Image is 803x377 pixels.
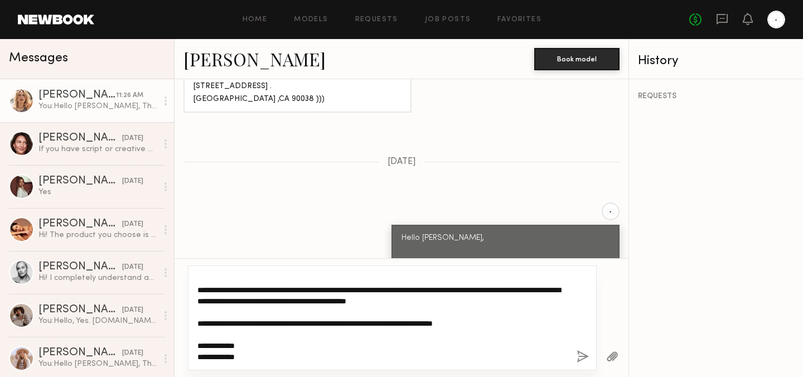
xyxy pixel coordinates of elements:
div: 11:26 AM [116,90,143,101]
div: [DATE] [122,348,143,359]
div: Hi [PERSON_NAME] , just wanted to follow up. Also my address just in case. [PERSON_NAME] [STREET_... [194,55,401,106]
a: Requests [355,16,398,23]
div: [DATE] [122,262,143,273]
a: Home [243,16,268,23]
div: [PERSON_NAME] [38,133,122,144]
div: You: Hello [PERSON_NAME], Thank you so much for your message. Sounds great, we will start prepari... [38,101,157,112]
a: Models [294,16,328,23]
div: History [638,55,794,67]
div: Hello [PERSON_NAME], Thank you so much for your message. Sounds great, we will start preparing th... [401,232,609,373]
span: [DATE] [388,157,416,167]
div: Hi! I completely understand about the limited quantities. Since I typically reserve collaboration... [38,273,157,283]
a: Book model [534,54,620,63]
a: [PERSON_NAME] [183,47,326,71]
div: Yes [38,187,157,197]
span: Messages [9,52,68,65]
div: [PERSON_NAME] [38,347,122,359]
div: [PERSON_NAME] [38,304,122,316]
div: You: Hello [PERSON_NAME], Thank you very much for your kind response. We would be delighted to pr... [38,359,157,369]
div: REQUESTS [638,93,794,100]
a: Job Posts [425,16,471,23]
div: [DATE] [122,305,143,316]
div: [PERSON_NAME] [38,262,122,273]
a: Favorites [497,16,541,23]
div: [PERSON_NAME] [38,219,122,230]
div: [PERSON_NAME] [38,176,122,187]
div: If you have script or creative brief let me know would love to review or additional terms and con... [38,144,157,154]
div: Hi! The product you choose is fine, I like all the products in general, no problem! [38,230,157,240]
div: You: Hello, Yes. [DOMAIN_NAME] Thank you [38,316,157,326]
div: [DATE] [122,219,143,230]
button: Book model [534,48,620,70]
div: [DATE] [122,176,143,187]
div: [DATE] [122,133,143,144]
div: [PERSON_NAME] [38,90,116,101]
